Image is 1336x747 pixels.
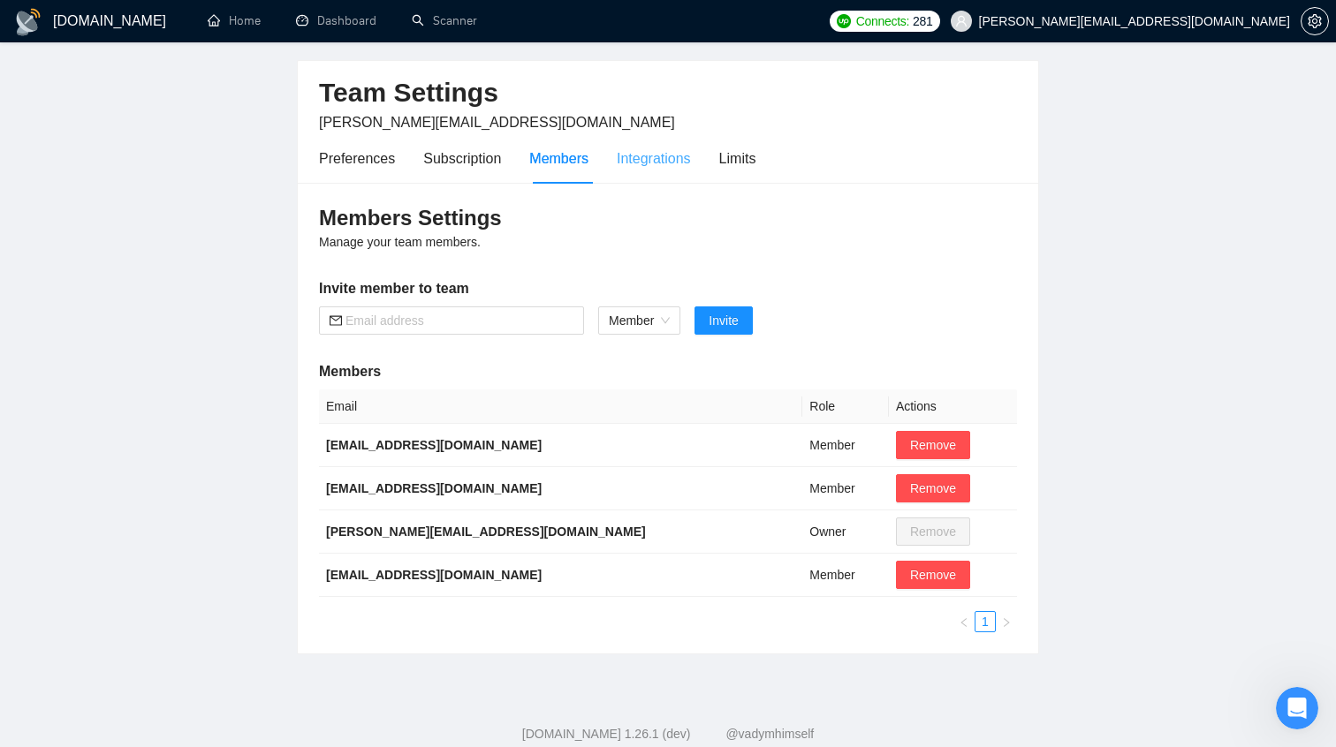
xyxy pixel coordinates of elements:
span: right [1001,617,1012,628]
img: Profile image for Mariia [20,127,56,162]
th: Role [802,389,889,424]
span: [PERSON_NAME][EMAIL_ADDRESS][DOMAIN_NAME] [319,115,675,130]
div: • [DATE] [104,275,154,294]
h2: Team Settings [319,75,1017,111]
td: Member [802,554,889,597]
h5: Members [319,361,1017,382]
li: Previous Page [953,611,975,632]
b: [EMAIL_ADDRESS][DOMAIN_NAME] [326,481,542,495]
a: setting [1301,14,1329,28]
span: setting [1302,14,1328,28]
div: • [DATE] [104,537,154,555]
button: Remove [896,474,970,502]
div: Integrations [617,147,691,170]
a: 1 [975,612,995,631]
h3: Members Settings [319,204,1017,232]
div: Mariia [63,341,101,359]
span: Tickets [200,595,243,607]
button: Remove [896,561,970,589]
div: • [DATE] [104,210,154,229]
img: Profile image for Mariia [20,192,56,228]
div: Members [529,147,588,170]
div: Mariia [63,145,101,163]
div: • Just now [165,79,224,98]
span: Connects: [856,11,909,31]
div: Subscription [423,147,501,170]
span: Remove [910,479,956,498]
span: Member [609,307,670,334]
div: Close [310,7,342,39]
a: @vadymhimself [725,727,814,741]
div: Mariia [63,472,101,490]
th: Actions [889,389,1017,424]
span: Home [26,595,62,607]
iframe: Intercom live chat [1276,687,1318,729]
button: right [996,611,1017,632]
span: mail [330,314,342,327]
span: Manage your team members. [319,235,481,249]
img: upwork-logo.png [837,14,851,28]
div: Preferences [319,147,395,170]
span: Invite [709,311,738,330]
div: • [DATE] [104,341,154,359]
div: [DOMAIN_NAME] [58,79,162,98]
th: Email [319,389,802,424]
b: [EMAIL_ADDRESS][DOMAIN_NAME] [326,438,542,452]
div: Mariia [63,275,101,294]
span: Remove [910,435,956,455]
td: Member [802,467,889,510]
li: Next Page [996,611,1017,632]
div: Mariia [63,406,101,425]
img: Nazar avatar [26,64,47,85]
div: Mariia [63,210,101,229]
img: Profile image for Mariia [20,258,56,293]
button: Ask a question [97,465,257,501]
span: Messages [98,595,166,607]
h1: Messages [131,8,226,38]
span: Thank you for your request. 🙌 ​ A support representative will contact you soon to confirm the det... [58,63,934,77]
td: Member [802,424,889,467]
img: logo [14,8,42,36]
img: Oleksandr avatar [18,78,39,99]
img: Profile image for Mariia [20,323,56,358]
div: Limits [719,147,756,170]
img: Profile image for Mariia [20,519,56,555]
div: • [DATE] [104,406,154,425]
img: Iryna avatar [33,78,54,99]
button: Remove [896,431,970,459]
button: setting [1301,7,1329,35]
div: Mariia [63,537,101,555]
span: 281 [913,11,932,31]
a: dashboardDashboard [296,13,376,28]
div: • [DATE] [104,145,154,163]
span: left [959,617,969,628]
a: [DOMAIN_NAME] 1.26.1 (dev) [522,727,691,741]
li: 1 [975,611,996,632]
button: Invite [695,306,752,335]
button: Help [265,551,353,622]
td: Owner [802,510,889,554]
button: Tickets [177,551,265,622]
button: left [953,611,975,632]
img: Profile image for Mariia [20,389,56,424]
h5: Invite member to team [319,278,1017,299]
span: Help [295,595,323,607]
b: [PERSON_NAME][EMAIL_ADDRESS][DOMAIN_NAME] [326,524,646,539]
a: searchScanner [412,13,477,28]
span: Remove [910,565,956,585]
img: Profile image for Mariia [20,454,56,489]
input: Email address [345,311,573,330]
b: [EMAIL_ADDRESS][DOMAIN_NAME] [326,568,542,582]
a: homeHome [208,13,261,28]
span: user [955,15,968,27]
button: Messages [88,551,177,622]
